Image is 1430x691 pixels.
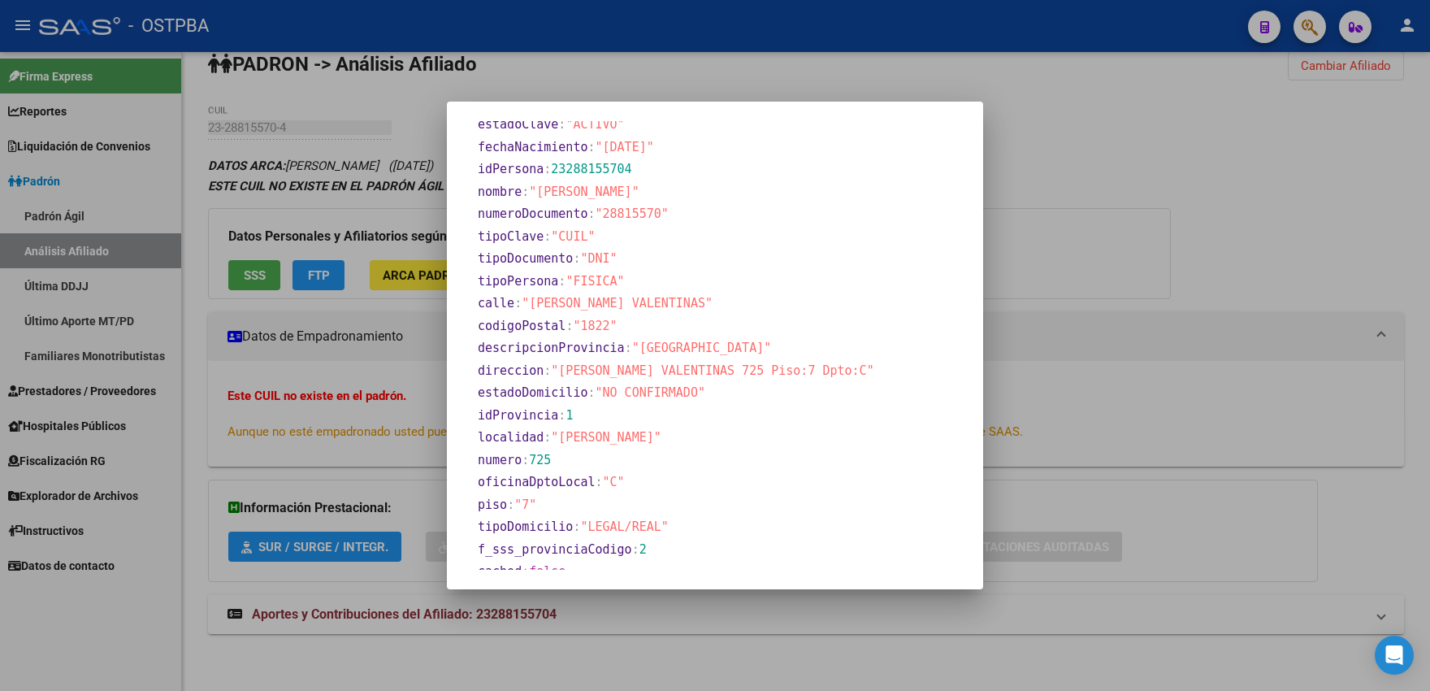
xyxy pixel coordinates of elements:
[551,430,661,445] span: "[PERSON_NAME]"
[625,341,632,355] span: :
[596,475,603,489] span: :
[478,229,544,244] span: tipoClave
[544,162,551,176] span: :
[478,475,596,489] span: oficinaDptoLocal
[565,274,624,289] span: "FISICA"
[478,185,522,199] span: nombre
[478,162,544,176] span: idPersona
[478,140,587,154] span: fechaNacimiento
[478,117,558,132] span: estadoClave
[478,542,632,557] span: f_sss_provinciaCodigo
[565,408,573,423] span: 1
[478,498,507,512] span: piso
[544,430,551,445] span: :
[632,341,772,355] span: "[GEOGRAPHIC_DATA]"
[529,185,639,199] span: "[PERSON_NAME]"
[478,363,544,378] span: direccion
[587,385,595,400] span: :
[522,185,529,199] span: :
[478,408,558,423] span: idProvincia
[580,251,617,266] span: "DNI"
[529,564,565,579] span: false
[478,564,522,579] span: cached
[522,296,713,311] span: "[PERSON_NAME] VALENTINAS"
[478,206,587,221] span: numeroDocumento
[478,519,573,534] span: tipoDomicilio
[478,453,522,467] span: numero
[596,140,654,154] span: "[DATE]"
[565,117,624,132] span: "ACTIVO"
[558,274,565,289] span: :
[596,385,705,400] span: "NO CONFIRMADO"
[573,319,617,333] span: "1822"
[639,542,647,557] span: 2
[603,475,625,489] span: "C"
[507,498,514,512] span: :
[573,251,580,266] span: :
[573,519,580,534] span: :
[478,319,565,333] span: codigoPostal
[522,564,529,579] span: :
[478,251,573,266] span: tipoDocumento
[632,542,639,557] span: :
[514,498,536,512] span: "7"
[551,363,873,378] span: "[PERSON_NAME] VALENTINAS 725 Piso:7 Dpto:C"
[1375,636,1414,675] div: Open Intercom Messenger
[558,408,565,423] span: :
[478,430,544,445] span: localidad
[551,162,631,176] span: 23288155704
[522,453,529,467] span: :
[596,206,669,221] span: "28815570"
[544,363,551,378] span: :
[478,385,587,400] span: estadoDomicilio
[551,229,595,244] span: "CUIL"
[478,341,625,355] span: descripcionProvincia
[529,453,551,467] span: 725
[580,519,668,534] span: "LEGAL/REAL"
[514,296,522,311] span: :
[544,229,551,244] span: :
[587,140,595,154] span: :
[558,117,565,132] span: :
[565,319,573,333] span: :
[478,296,514,311] span: calle
[478,274,558,289] span: tipoPersona
[587,206,595,221] span: :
